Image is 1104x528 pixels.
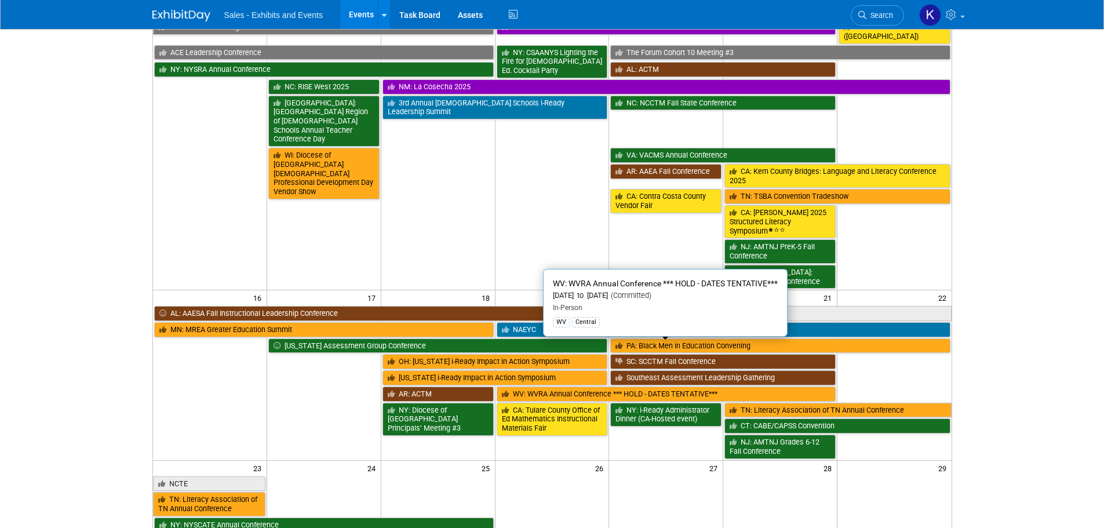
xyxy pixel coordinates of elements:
a: NC: NCCTM Fall State Conference [610,96,836,111]
a: NJ: AMTNJ Grades 6-12 Fall Conference [724,435,836,458]
a: VA: VACMS Annual Conference [610,148,836,163]
span: 16 [252,290,267,305]
a: NY: Diocese of [GEOGRAPHIC_DATA] Principals’ Meeting #3 [382,403,494,436]
span: 29 [937,461,952,475]
a: PA: Black Men in Education Convening [610,338,950,354]
a: TN: TSBA Convention Tradeshow [724,189,950,204]
a: AR: ACTM [382,387,494,402]
a: AR: AAEA Fall Conference [610,164,722,179]
a: NY: NYSRA Annual Conference [154,62,494,77]
a: NJ: AMTNJ PreK-5 Fall Conference [724,239,836,263]
a: [GEOGRAPHIC_DATA]: NJALAS Annual Conference [724,265,836,289]
a: WV: WVRA Annual Conference *** HOLD - DATES TENTATIVE*** [497,387,836,402]
a: NY: i-Ready Administrator Dinner (CA-Hosted event) [610,403,722,427]
a: MN: MREA Greater Education Summit [154,322,494,337]
a: TN: Literacy Association of TN Annual Conference [153,492,265,516]
a: CA: Tulare County Office of Ed Mathematics Instructional Materials Fair [497,403,608,436]
a: CT: CABE/CAPSS Convention [724,418,950,434]
a: NAEYC [497,322,950,337]
a: NCTE [153,476,265,491]
div: [DATE] to [DATE] [553,291,778,301]
a: Southeast Assessment Leadership Gathering [610,370,836,385]
a: [US_STATE] i-Ready Impact in Action Symposium [382,370,608,385]
a: AL: AAESA Fall Instructional Leadership Conference [154,306,608,321]
img: ExhibitDay [152,10,210,21]
span: Sales - Exhibits and Events [224,10,323,20]
a: CA: Kern County Bridges: Language and Literacy Conference 2025 [724,164,950,188]
img: Kara Haven [919,4,941,26]
a: OH: [US_STATE] i-Ready Impact in Action Symposium [382,354,608,369]
a: The Forum Cohort 10 Meeting #3 [610,45,950,60]
a: TN: Literacy Association of TN Annual Conference [724,403,951,418]
span: 21 [822,290,837,305]
a: CA: Contra Costa County Vendor Fair [610,189,722,213]
a: Search [851,5,904,26]
span: In-Person [553,304,582,312]
span: 25 [480,461,495,475]
a: CA: [PERSON_NAME] 2025 Structured Literacy Symposium [724,205,836,238]
a: [GEOGRAPHIC_DATA]: [GEOGRAPHIC_DATA] Region of [DEMOGRAPHIC_DATA] Schools Annual Teacher Conferen... [268,96,380,147]
span: 27 [708,461,723,475]
a: ACE Leadership Conference [154,45,494,60]
a: NM: La Cosecha 2025 [382,79,950,94]
span: 18 [480,290,495,305]
a: SC: SCCTM Fall Conference [610,354,836,369]
span: 26 [594,461,609,475]
a: 3rd Annual [DEMOGRAPHIC_DATA] Schools i-Ready Leadership Summit [382,96,608,119]
div: WV [553,317,570,327]
a: NC: RISE West 2025 [268,79,380,94]
span: (Committed) [608,291,651,300]
span: 24 [366,461,381,475]
a: CA: MATHCON ([GEOGRAPHIC_DATA]) [839,20,950,43]
span: 22 [937,290,952,305]
a: [US_STATE] Assessment Group Conference [268,338,608,354]
span: 17 [366,290,381,305]
a: WI: Diocese of [GEOGRAPHIC_DATA][DEMOGRAPHIC_DATA] Professional Development Day Vendor Show [268,148,380,199]
span: 28 [822,461,837,475]
a: NY: CSAANYS Lighting the Fire for [DEMOGRAPHIC_DATA] Ed. Cocktail Party [497,45,608,78]
a: AL: ACTM [610,62,836,77]
span: 23 [252,461,267,475]
span: Search [866,11,893,20]
div: Central [572,317,600,327]
span: WV: WVRA Annual Conference *** HOLD - DATES TENTATIVE*** [553,279,778,288]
